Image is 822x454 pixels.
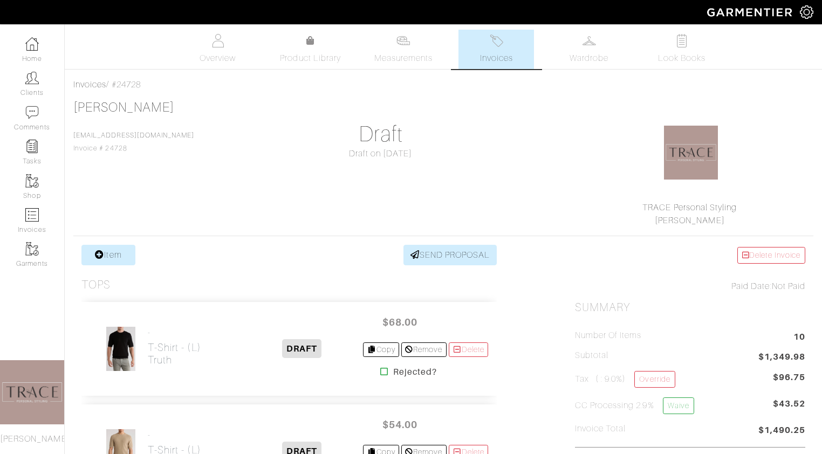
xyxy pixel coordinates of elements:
h2: T-Shirt - (L) Truth [148,341,201,366]
img: garments-icon-b7da505a4dc4fd61783c78ac3ca0ef83fa9d6f193b1c9dc38574b1d14d53ca28.png [25,174,39,188]
img: 1583817110766.png.png [664,126,718,180]
h5: Subtotal [575,350,608,361]
a: [PERSON_NAME] [655,216,725,225]
div: Draft on [DATE] [265,147,496,160]
h5: Tax ( : 9.0%) [575,371,675,388]
span: Measurements [374,52,433,65]
span: Look Books [658,52,706,65]
img: garments-icon-b7da505a4dc4fd61783c78ac3ca0ef83fa9d6f193b1c9dc38574b1d14d53ca28.png [25,242,39,256]
img: reminder-icon-8004d30b9f0a5d33ae49ab947aed9ed385cf756f9e5892f1edd6e32f2345188e.png [25,140,39,153]
span: Invoice # 24728 [73,132,194,152]
img: garmentier-logo-header-white-b43fb05a5012e4ada735d5af1a66efaba907eab6374d6393d1fbf88cb4ef424d.png [702,3,800,22]
span: $54.00 [367,413,432,436]
img: clients-icon-6bae9207a08558b7cb47a8932f037763ab4055f8c8b6bfacd5dc20c3e0201464.png [25,71,39,85]
a: Invoices [458,30,534,69]
a: SEND PROPOSAL [403,245,497,265]
strong: Rejected? [393,366,437,379]
img: todo-9ac3debb85659649dc8f770b8b6100bb5dab4b48dedcbae339e5042a72dfd3cc.svg [675,34,689,47]
h4: - [148,430,240,439]
a: [EMAIL_ADDRESS][DOMAIN_NAME] [73,132,194,139]
img: basicinfo-40fd8af6dae0f16599ec9e87c0ef1c0a1fdea2edbe929e3d69a839185d80c458.svg [211,34,224,47]
div: / #24728 [73,78,813,91]
h3: Tops [81,278,111,292]
h5: Number of Items [575,331,642,341]
a: Delete Invoice [737,247,805,264]
span: Product Library [280,52,341,65]
a: Override [634,371,675,388]
a: Measurements [366,30,442,69]
img: orders-icon-0abe47150d42831381b5fb84f609e132dff9fe21cb692f30cb5eec754e2cba89.png [25,208,39,222]
a: - T-Shirt - (L)Truth [148,328,201,366]
a: Invoices [73,80,106,90]
span: 10 [793,331,805,345]
img: QYUY2MtdMvX4ynTEPbz1ZNUf [106,326,136,372]
span: DRAFT [282,339,321,358]
img: dashboard-icon-dbcd8f5a0b271acd01030246c82b418ddd0df26cd7fceb0bd07c9910d44c42f6.png [25,37,39,51]
a: [PERSON_NAME] [73,100,174,114]
a: Copy [363,342,399,357]
a: Item [81,245,135,265]
span: $1,490.25 [758,424,805,438]
img: measurements-466bbee1fd09ba9460f595b01e5d73f9e2bff037440d3c8f018324cb6cdf7a4a.svg [396,34,410,47]
h5: CC Processing 2.9% [575,397,694,414]
a: Look Books [644,30,720,69]
a: Product Library [273,35,348,65]
a: TRACE Personal Styling [642,203,737,212]
span: Wardrobe [570,52,608,65]
div: Not Paid [575,280,805,293]
h2: Summary [575,301,805,314]
img: comment-icon-a0a6a9ef722e966f86d9cbdc48e553b5cf19dbc54f86b18d962a5391bc8f6eb6.png [25,106,39,119]
span: $68.00 [367,311,432,334]
h4: - [148,328,201,337]
a: Remove [401,342,446,357]
span: Overview [200,52,236,65]
span: Paid Date: [731,281,772,291]
h5: Invoice Total [575,424,626,434]
h1: Draft [265,121,496,147]
img: orders-27d20c2124de7fd6de4e0e44c1d41de31381a507db9b33961299e4e07d508b8c.svg [490,34,503,47]
a: Delete [449,342,489,357]
img: wardrobe-487a4870c1b7c33e795ec22d11cfc2ed9d08956e64fb3008fe2437562e282088.svg [583,34,596,47]
span: $1,349.98 [758,350,805,365]
span: $96.75 [773,371,805,384]
span: $43.52 [773,397,805,418]
a: Wardrobe [551,30,627,69]
span: Invoices [480,52,513,65]
a: Overview [180,30,256,69]
a: Waive [663,397,694,414]
img: gear-icon-white-bd11855cb880d31180b6d7d6211b90ccbf57a29d726f0c71d8c61bd08dd39cc2.png [800,5,813,19]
